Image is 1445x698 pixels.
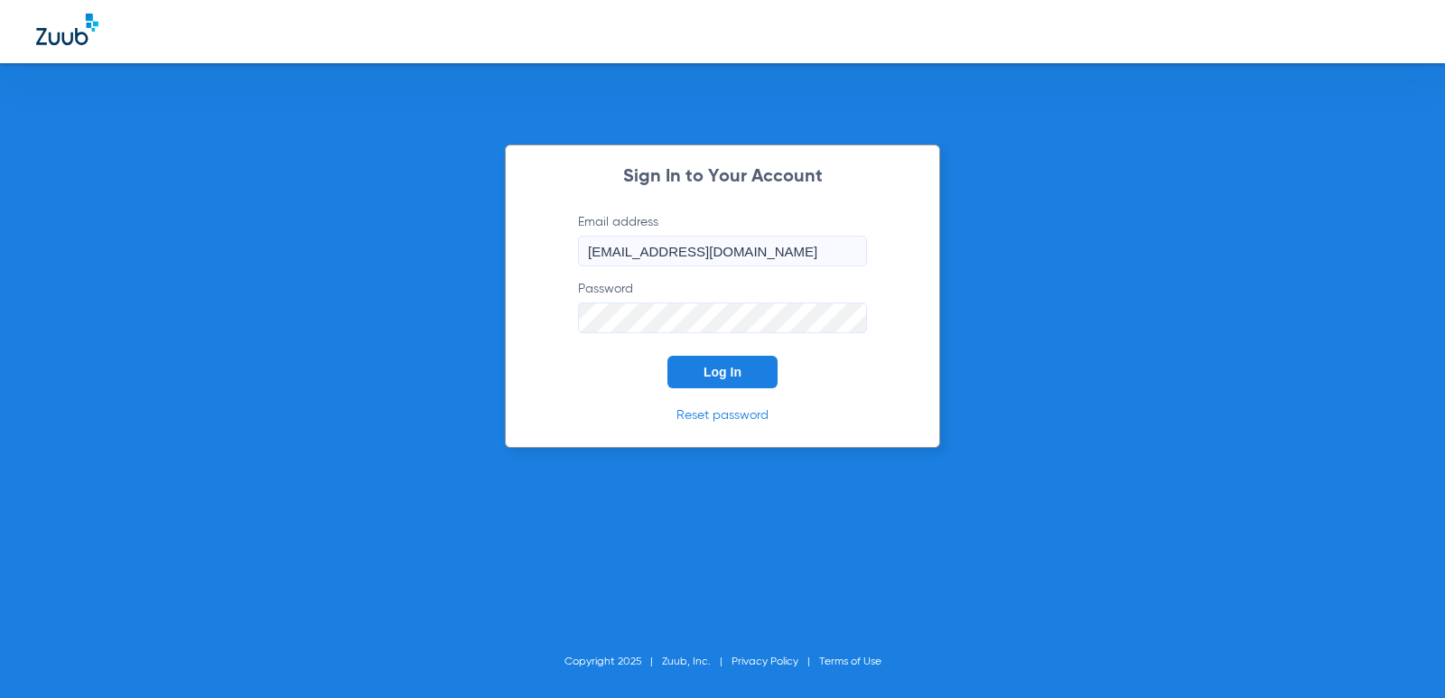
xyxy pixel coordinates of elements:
label: Email address [578,213,867,266]
li: Copyright 2025 [564,653,662,671]
img: Zuub Logo [36,14,98,45]
a: Reset password [676,409,769,422]
input: Password [578,302,867,333]
h2: Sign In to Your Account [551,168,894,186]
button: Log In [667,356,778,388]
span: Log In [704,365,741,379]
li: Zuub, Inc. [662,653,732,671]
a: Terms of Use [819,656,881,667]
input: Email address [578,236,867,266]
iframe: Chat Widget [1355,611,1445,698]
label: Password [578,280,867,333]
a: Privacy Policy [732,656,798,667]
